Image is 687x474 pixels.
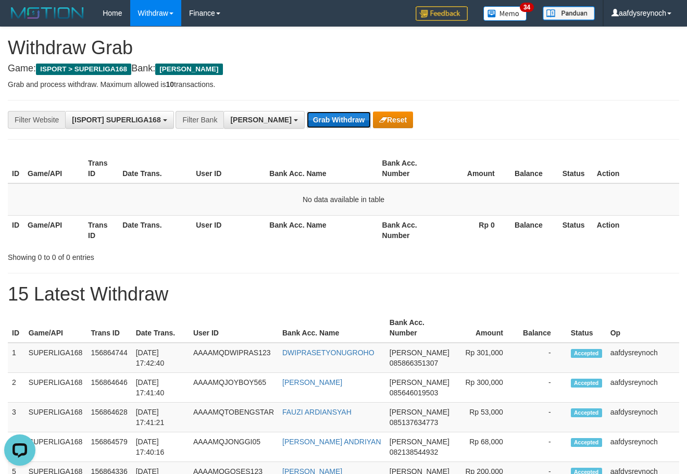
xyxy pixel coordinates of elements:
h1: 15 Latest Withdraw [8,284,679,305]
th: Bank Acc. Name [265,215,378,245]
a: [PERSON_NAME] ANDRIYAN [282,438,381,446]
td: SUPERLIGA168 [24,432,87,462]
td: AAAAMQDWIPRAS123 [189,343,278,373]
button: Reset [373,111,413,128]
td: aafdysreynoch [606,432,679,462]
th: Trans ID [84,215,118,245]
td: [DATE] 17:42:40 [132,343,189,373]
button: [PERSON_NAME] [223,111,304,129]
img: panduan.png [543,6,595,20]
span: Copy 082138544932 to clipboard [390,448,438,456]
div: Filter Bank [176,111,223,129]
div: Filter Website [8,111,65,129]
span: Copy 085866351307 to clipboard [390,359,438,367]
td: AAAAMQJOYBOY565 [189,373,278,403]
span: Accepted [571,438,602,447]
td: - [519,403,567,432]
span: ISPORT > SUPERLIGA168 [36,64,131,75]
span: Accepted [571,349,602,358]
th: Game/API [23,215,84,245]
img: Button%20Memo.svg [483,6,527,21]
img: Feedback.jpg [416,6,468,21]
th: Trans ID [84,154,118,183]
td: 156864744 [87,343,132,373]
th: User ID [192,215,265,245]
th: Rp 0 [439,215,510,245]
th: Date Trans. [132,313,189,343]
th: Bank Acc. Name [265,154,378,183]
td: 2 [8,373,24,403]
span: Copy 085646019503 to clipboard [390,389,438,397]
th: Game/API [23,154,84,183]
td: - [519,343,567,373]
td: - [519,373,567,403]
td: [DATE] 17:41:40 [132,373,189,403]
th: Balance [510,215,558,245]
td: Rp 53,000 [454,403,519,432]
th: Date Trans. [118,154,192,183]
span: [PERSON_NAME] [390,378,449,386]
td: SUPERLIGA168 [24,373,87,403]
th: Bank Acc. Number [385,313,454,343]
th: ID [8,313,24,343]
th: ID [8,154,23,183]
th: Date Trans. [118,215,192,245]
span: [PERSON_NAME] [390,348,449,357]
th: ID [8,215,23,245]
td: [DATE] 17:40:16 [132,432,189,462]
td: AAAAMQJONGGI05 [189,432,278,462]
th: Balance [510,154,558,183]
td: [DATE] 17:41:21 [132,403,189,432]
p: Grab and process withdraw. Maximum allowed is transactions. [8,79,679,90]
td: 156864628 [87,403,132,432]
td: aafdysreynoch [606,403,679,432]
td: aafdysreynoch [606,343,679,373]
span: [PERSON_NAME] [230,116,291,124]
th: Trans ID [87,313,132,343]
td: 1 [8,343,24,373]
a: FAUZI ARDIANSYAH [282,408,352,416]
td: SUPERLIGA168 [24,403,87,432]
td: aafdysreynoch [606,373,679,403]
th: Balance [519,313,567,343]
h1: Withdraw Grab [8,38,679,58]
td: No data available in table [8,183,679,216]
button: Open LiveChat chat widget [4,4,35,35]
th: Status [567,313,606,343]
button: [ISPORT] SUPERLIGA168 [65,111,173,129]
a: [PERSON_NAME] [282,378,342,386]
td: Rp 301,000 [454,343,519,373]
th: Amount [454,313,519,343]
th: User ID [189,313,278,343]
th: Action [593,215,679,245]
th: Bank Acc. Number [378,215,439,245]
span: [PERSON_NAME] [390,408,449,416]
span: [PERSON_NAME] [390,438,449,446]
td: Rp 68,000 [454,432,519,462]
td: SUPERLIGA168 [24,343,87,373]
td: Rp 300,000 [454,373,519,403]
span: Accepted [571,408,602,417]
td: 156864579 [87,432,132,462]
img: MOTION_logo.png [8,5,87,21]
th: Game/API [24,313,87,343]
td: 3 [8,403,24,432]
strong: 10 [166,80,174,89]
span: Accepted [571,379,602,388]
td: AAAAMQTOBENGSTAR [189,403,278,432]
span: 34 [520,3,534,12]
span: [PERSON_NAME] [155,64,222,75]
button: Grab Withdraw [307,111,371,128]
th: Status [558,215,593,245]
td: - [519,432,567,462]
a: DWIPRASETYONUGROHO [282,348,374,357]
th: Status [558,154,593,183]
th: Action [593,154,679,183]
th: Amount [439,154,510,183]
td: 156864646 [87,373,132,403]
span: [ISPORT] SUPERLIGA168 [72,116,160,124]
th: Bank Acc. Number [378,154,439,183]
th: User ID [192,154,265,183]
th: Bank Acc. Name [278,313,385,343]
span: Copy 085137634773 to clipboard [390,418,438,427]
